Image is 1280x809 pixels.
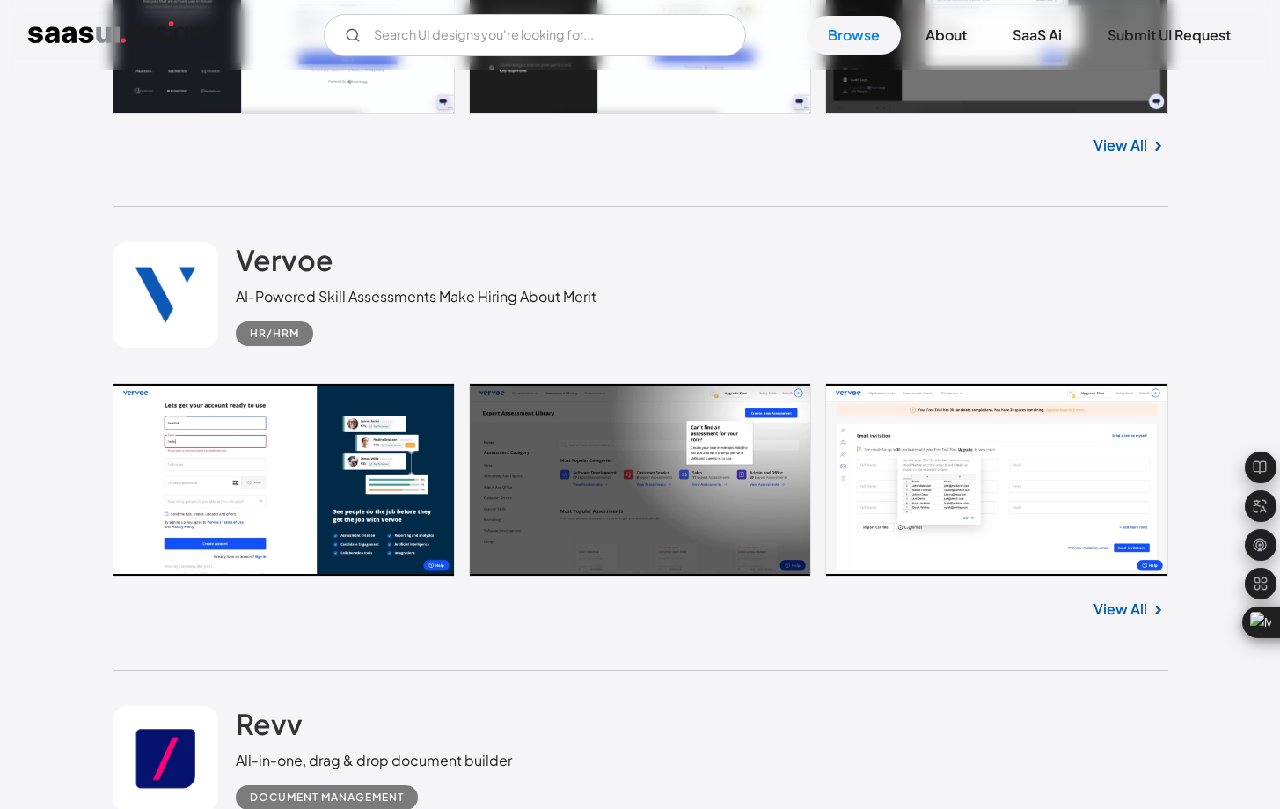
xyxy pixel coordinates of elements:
h2: Revv [236,706,303,741]
a: Revv [236,706,303,750]
a: Vervoe [236,242,333,286]
a: Browse [807,16,901,55]
input: Search UI designs you're looking for... [324,14,746,56]
a: View All [1093,599,1147,620]
div: All-in-one, drag & drop document builder [236,750,512,771]
div: HR/HRM [250,323,299,344]
a: Submit UI Request [1086,16,1252,55]
a: About [904,16,988,55]
h2: Vervoe [236,242,333,277]
div: Document Management [250,787,404,808]
a: View All [1093,135,1147,156]
a: SaaS Ai [991,16,1083,55]
a: home [28,21,203,49]
form: Email Form [324,14,746,56]
div: AI-Powered Skill Assessments Make Hiring About Merit [236,286,596,307]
